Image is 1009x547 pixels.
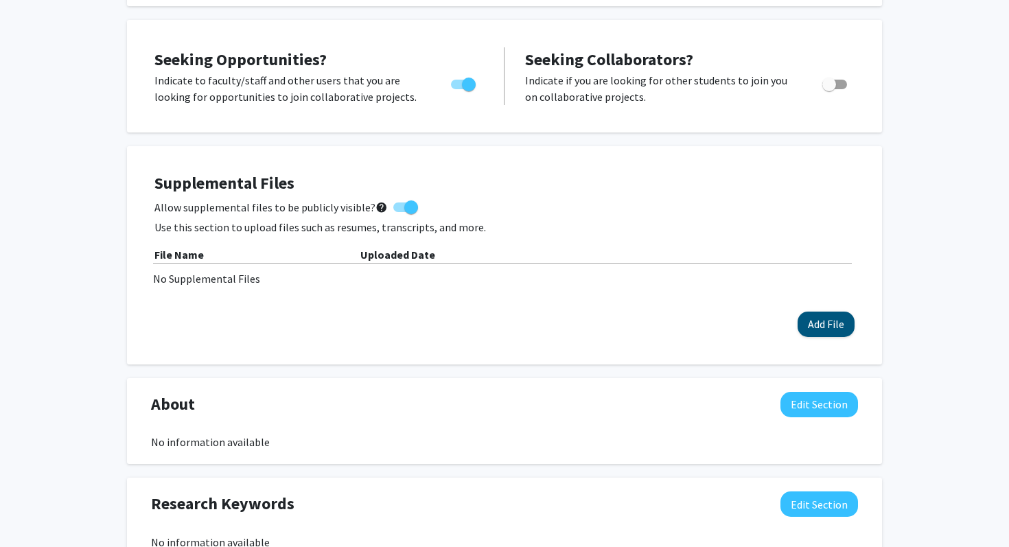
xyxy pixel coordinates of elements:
span: About [151,392,195,417]
div: No information available [151,434,858,450]
span: Allow supplemental files to be publicly visible? [154,199,388,216]
mat-icon: help [375,199,388,216]
div: No Supplemental Files [153,270,856,287]
div: Toggle [445,72,483,93]
h4: Supplemental Files [154,174,855,194]
button: Edit About [780,392,858,417]
span: Seeking Collaborators? [525,49,693,70]
span: Research Keywords [151,491,294,516]
div: Toggle [817,72,855,93]
p: Indicate if you are looking for other students to join you on collaborative projects. [525,72,796,105]
button: Add File [798,312,855,337]
button: Edit Research Keywords [780,491,858,517]
p: Indicate to faculty/staff and other users that you are looking for opportunities to join collabor... [154,72,425,105]
p: Use this section to upload files such as resumes, transcripts, and more. [154,219,855,235]
span: Seeking Opportunities? [154,49,327,70]
b: Uploaded Date [360,248,435,261]
b: File Name [154,248,204,261]
iframe: Chat [10,485,58,537]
